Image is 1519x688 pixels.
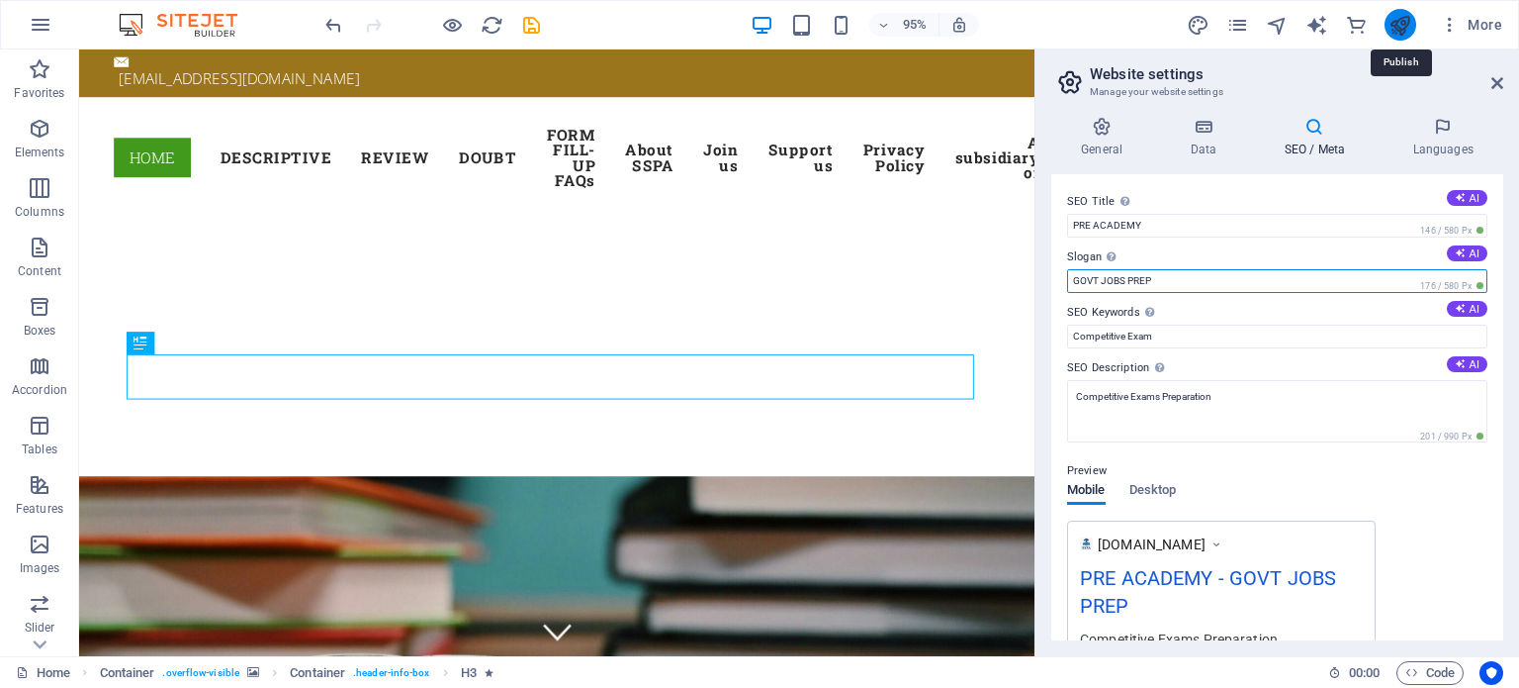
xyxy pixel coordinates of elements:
p: Accordion [12,382,67,398]
button: Code [1396,661,1464,685]
button: commerce [1345,13,1369,37]
i: Commerce [1345,14,1368,37]
img: Editor Logo [114,13,262,37]
a: Click to cancel selection. Double-click to open Pages [16,661,70,685]
span: . header-info-box [353,661,430,685]
h4: Data [1160,117,1254,158]
button: More [1432,9,1510,41]
img: ChatGPTImageJul19202508_28_39PM-7ZDxxtRCWHJ7n6ev6dUdag-XKjKHqSQtZL-ackp3oiIlA.png [1080,538,1093,550]
button: SEO Description [1447,356,1487,372]
button: text_generator [1305,13,1329,37]
span: . overflow-visible [162,661,239,685]
span: 176 / 580 Px [1416,279,1487,293]
button: 95% [869,13,939,37]
div: PRE ACADEMY - GOVT JOBS PREP [1080,563,1363,630]
button: pages [1226,13,1250,37]
button: Slogan [1447,246,1487,261]
label: SEO Description [1067,356,1487,380]
h4: General [1051,117,1160,158]
span: : [1363,665,1366,680]
p: Columns [15,204,64,220]
button: SEO Keywords [1447,301,1487,317]
h4: SEO / Meta [1254,117,1383,158]
span: 00 00 [1349,661,1380,685]
label: Slogan [1067,246,1487,269]
p: Preview [1067,459,1107,483]
button: design [1187,13,1210,37]
div: Preview [1067,483,1176,521]
nav: breadcrumb [100,661,493,685]
i: Pages (Ctrl+Alt+S) [1226,14,1249,37]
p: Elements [15,145,65,160]
p: Features [16,501,63,517]
h3: Manage your website settings [1090,83,1464,101]
p: Slider [25,620,55,636]
button: publish [1385,9,1416,41]
p: Boxes [24,323,56,339]
span: Click to select. Double-click to edit [461,661,477,685]
span: Click to select. Double-click to edit [100,661,155,685]
button: Usercentrics [1479,661,1503,685]
i: Save (Ctrl+S) [520,14,543,37]
label: SEO Keywords [1067,301,1487,325]
button: navigator [1266,13,1290,37]
i: Undo: Change slogan (Ctrl+Z) [322,14,345,37]
button: SEO Title [1447,190,1487,206]
div: Competitive Exams Preparation [1080,629,1363,649]
span: 146 / 580 Px [1416,224,1487,238]
span: 201 / 990 Px [1416,430,1487,443]
span: Click to select. Double-click to edit [290,661,345,685]
label: SEO Title [1067,190,1487,214]
p: Content [18,263,61,279]
span: [DOMAIN_NAME] [1098,535,1206,554]
i: On resize automatically adjust zoom level to fit chosen device. [950,16,968,34]
button: undo [321,13,345,37]
p: Favorites [14,85,64,101]
h6: Session time [1328,661,1381,685]
button: Click here to leave preview mode and continue editing [440,13,464,37]
input: Slogan... [1067,269,1487,293]
p: Images [20,560,60,576]
i: Element contains an animation [485,667,493,678]
h6: 95% [899,13,931,37]
span: More [1440,15,1502,35]
h4: Languages [1383,117,1503,158]
i: Navigator [1266,14,1289,37]
span: Code [1405,661,1455,685]
i: Design (Ctrl+Alt+Y) [1187,14,1209,37]
p: Tables [22,442,57,457]
i: Reload page [481,14,503,37]
button: save [519,13,543,37]
span: Desktop [1129,478,1177,506]
span: Mobile [1067,478,1106,506]
i: This element contains a background [247,667,259,678]
h2: Website settings [1090,65,1503,83]
button: reload [480,13,503,37]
